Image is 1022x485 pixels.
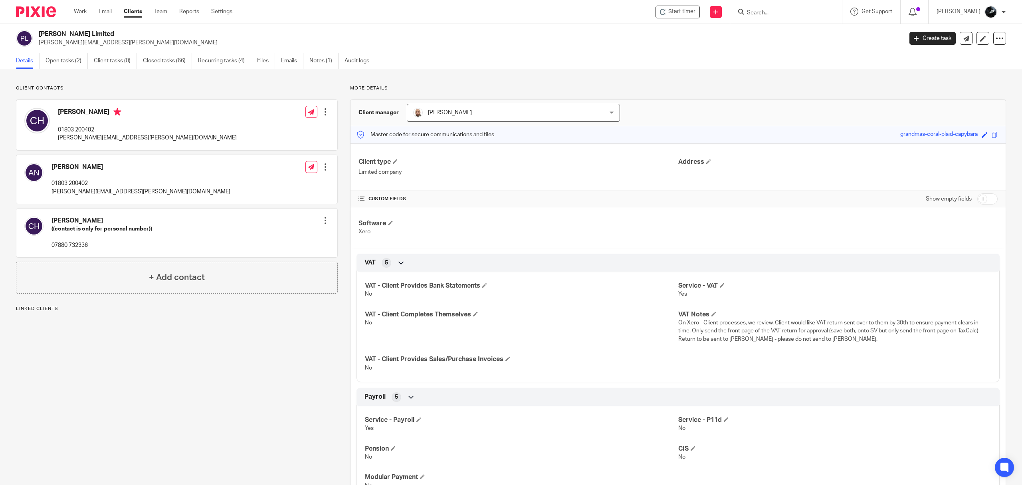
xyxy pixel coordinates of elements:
label: Show empty fields [926,195,972,203]
a: Team [154,8,167,16]
a: Work [74,8,87,16]
a: Details [16,53,40,69]
span: Get Support [862,9,892,14]
div: grandmas-coral-plaid-capybara [900,130,978,139]
img: svg%3E [24,217,44,236]
h4: Service - VAT [678,282,991,290]
p: [PERSON_NAME] [937,8,980,16]
h4: [PERSON_NAME] [51,217,152,225]
a: Emails [281,53,303,69]
span: [PERSON_NAME] [428,110,472,115]
span: No [365,320,372,326]
h4: CUSTOM FIELDS [358,196,678,202]
span: Payroll [364,393,386,401]
a: Clients [124,8,142,16]
span: No [365,365,372,371]
span: 5 [385,259,388,267]
span: No [365,454,372,460]
span: No [678,454,685,460]
span: On Xero - Client processes, we review. Client would like VAT return sent over to them by 30th to ... [678,320,982,342]
a: Files [257,53,275,69]
a: Audit logs [345,53,375,69]
p: 01803 200402 [51,179,230,187]
p: [PERSON_NAME][EMAIL_ADDRESS][PERSON_NAME][DOMAIN_NAME] [39,39,897,47]
a: Open tasks (2) [46,53,88,69]
p: More details [350,85,1006,91]
img: Pixie [16,6,56,17]
p: [PERSON_NAME][EMAIL_ADDRESS][PERSON_NAME][DOMAIN_NAME] [58,134,237,142]
a: Email [99,8,112,16]
a: Notes (1) [309,53,339,69]
span: VAT [364,258,376,267]
img: svg%3E [24,108,50,133]
a: Create task [909,32,956,45]
img: 1000002122.jpg [984,6,997,18]
p: Linked clients [16,306,338,312]
span: Yes [678,291,687,297]
a: Recurring tasks (4) [198,53,251,69]
div: Ponticello Limited [656,6,700,18]
h4: VAT - Client Provides Sales/Purchase Invoices [365,355,678,364]
h2: [PERSON_NAME] Limited [39,30,726,38]
span: Yes [365,425,374,431]
span: Xero [358,229,370,235]
p: Limited company [358,168,678,176]
img: svg%3E [16,30,33,47]
p: Master code for secure communications and files [357,131,494,139]
span: 5 [395,393,398,401]
img: svg%3E [24,163,44,182]
h4: VAT - Client Completes Themselves [365,310,678,319]
h4: Client type [358,158,678,166]
p: 01803 200402 [58,126,237,134]
span: No [365,291,372,297]
a: Closed tasks (66) [143,53,192,69]
i: Primary [113,108,121,116]
h4: CIS [678,445,991,453]
h4: Service - P11d [678,416,991,424]
input: Search [746,10,818,17]
img: Daryl.jpg [413,108,423,117]
h4: Address [678,158,998,166]
h4: Pension [365,445,678,453]
h4: VAT - Client Provides Bank Statements [365,282,678,290]
h4: [PERSON_NAME] [51,163,230,171]
a: Settings [211,8,232,16]
h4: Service - Payroll [365,416,678,424]
h4: Modular Payment [365,473,678,481]
a: Client tasks (0) [94,53,137,69]
h3: Client manager [358,109,399,117]
h4: + Add contact [149,271,205,284]
h4: VAT Notes [678,310,991,319]
span: No [678,425,685,431]
h4: [PERSON_NAME] [58,108,237,118]
p: [PERSON_NAME][EMAIL_ADDRESS][PERSON_NAME][DOMAIN_NAME] [51,188,230,196]
h4: Software [358,219,678,228]
span: Start timer [668,8,695,16]
a: Reports [179,8,199,16]
p: 07880 732336 [51,241,152,249]
p: Client contacts [16,85,338,91]
h5: ((contact is only for personal number)) [51,225,152,233]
